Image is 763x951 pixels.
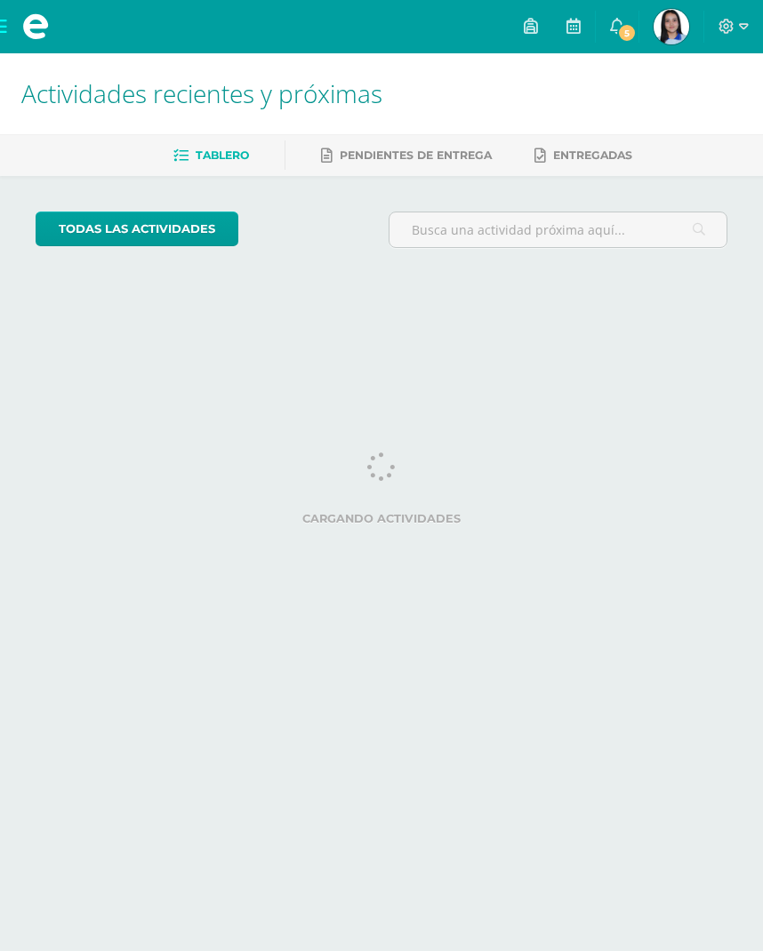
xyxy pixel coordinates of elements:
a: Tablero [173,141,249,170]
span: Pendientes de entrega [340,148,492,162]
span: Actividades recientes y próximas [21,76,382,110]
span: 5 [617,23,637,43]
a: Entregadas [534,141,632,170]
input: Busca una actividad próxima aquí... [390,212,727,247]
a: Pendientes de entrega [321,141,492,170]
img: 575da19bd241d0844fb909dcfc7d9554.png [654,9,689,44]
span: Entregadas [553,148,632,162]
label: Cargando actividades [36,512,727,525]
span: Tablero [196,148,249,162]
a: todas las Actividades [36,212,238,246]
